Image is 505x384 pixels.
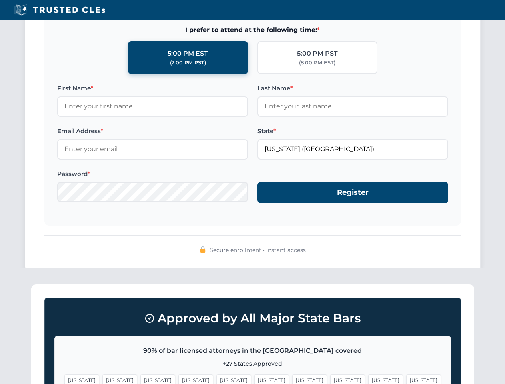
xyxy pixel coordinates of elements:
[257,139,448,159] input: Florida (FL)
[257,126,448,136] label: State
[57,96,248,116] input: Enter your first name
[57,126,248,136] label: Email Address
[64,359,441,368] p: +27 States Approved
[257,96,448,116] input: Enter your last name
[200,246,206,253] img: 🔒
[257,182,448,203] button: Register
[54,308,451,329] h3: Approved by All Major State Bars
[57,25,448,35] span: I prefer to attend at the following time:
[170,59,206,67] div: (2:00 PM PST)
[57,169,248,179] label: Password
[57,139,248,159] input: Enter your email
[257,84,448,93] label: Last Name
[64,346,441,356] p: 90% of bar licensed attorneys in the [GEOGRAPHIC_DATA] covered
[12,4,108,16] img: Trusted CLEs
[299,59,335,67] div: (8:00 PM EST)
[210,246,306,254] span: Secure enrollment • Instant access
[168,48,208,59] div: 5:00 PM EST
[297,48,338,59] div: 5:00 PM PST
[57,84,248,93] label: First Name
